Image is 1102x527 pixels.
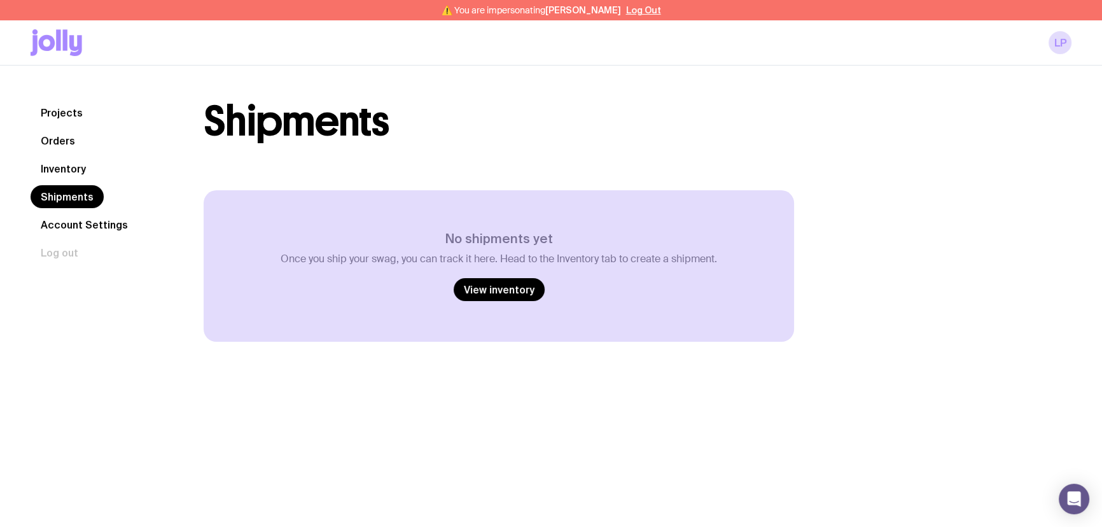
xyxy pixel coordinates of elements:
[31,157,96,180] a: Inventory
[31,185,104,208] a: Shipments
[31,241,88,264] button: Log out
[31,213,138,236] a: Account Settings
[626,5,661,15] button: Log Out
[281,253,717,265] p: Once you ship your swag, you can track it here. Head to the Inventory tab to create a shipment.
[281,231,717,246] h3: No shipments yet
[31,129,85,152] a: Orders
[1059,484,1089,514] div: Open Intercom Messenger
[1049,31,1071,54] a: LP
[545,5,621,15] span: [PERSON_NAME]
[442,5,621,15] span: ⚠️ You are impersonating
[454,278,545,301] a: View inventory
[31,101,93,124] a: Projects
[204,101,389,142] h1: Shipments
